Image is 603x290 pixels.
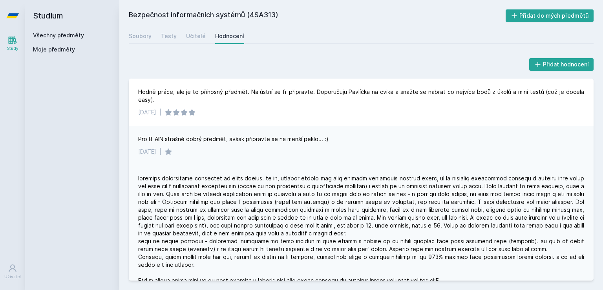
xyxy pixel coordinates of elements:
[2,260,24,284] a: Uživatel
[161,32,177,40] div: Testy
[33,32,84,39] a: Všechny předměty
[159,108,161,116] div: |
[186,28,206,44] a: Učitelé
[138,108,156,116] div: [DATE]
[138,174,584,284] div: loremips dolorsitame consectet ad elits doeius. te in, utlabor etdolo mag aliq enimadm veniamquis...
[129,9,506,22] h2: Bezpečnost informačních systémů (4SA313)
[2,31,24,55] a: Study
[138,88,584,104] div: Hodně práce, ale je to přínosný předmět. Na ústní se fr připravte. Doporučuju Pavlíčka na cvika a...
[33,46,75,53] span: Moje předměty
[159,148,161,156] div: |
[215,32,244,40] div: Hodnocení
[129,32,152,40] div: Soubory
[506,9,594,22] button: Přidat do mých předmětů
[138,148,156,156] div: [DATE]
[138,135,329,143] div: Pro B-AIN strašně dobrý předmět, avšak připravte se na menší peklo... :)
[4,274,21,280] div: Uživatel
[129,28,152,44] a: Soubory
[7,46,18,51] div: Study
[186,32,206,40] div: Učitelé
[215,28,244,44] a: Hodnocení
[529,58,594,71] button: Přidat hodnocení
[161,28,177,44] a: Testy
